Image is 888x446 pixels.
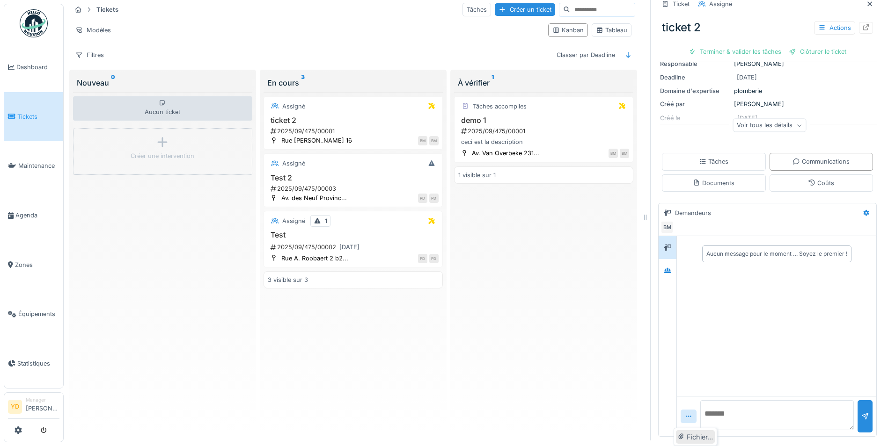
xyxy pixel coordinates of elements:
[458,137,629,146] div: ceci est la description
[267,77,439,88] div: En cours
[706,250,847,258] div: Aucun message pour le moment … Soyez le premier !
[16,63,59,72] span: Dashboard
[492,77,494,88] sup: 1
[660,100,875,108] div: [PERSON_NAME]
[693,179,734,187] div: Documents
[18,161,59,170] span: Maintenance
[26,396,59,403] div: Manager
[77,77,249,88] div: Nouveau
[675,209,711,217] div: Demandeurs
[15,260,59,269] span: Zones
[268,173,439,182] h3: Test 2
[429,136,439,145] div: BM
[93,5,122,14] strong: Tickets
[814,21,855,35] div: Actions
[785,45,850,58] div: Clôturer le ticket
[458,171,496,180] div: 1 visible sur 1
[20,9,48,37] img: Badge_color-CXgf-gQk.svg
[552,26,584,35] div: Kanban
[26,396,59,417] li: [PERSON_NAME]
[71,48,108,62] div: Filtres
[301,77,305,88] sup: 3
[429,194,439,203] div: PD
[15,211,59,220] span: Agenda
[418,254,427,263] div: PD
[609,149,618,158] div: BM
[552,48,619,62] div: Classer par Deadline
[660,100,730,108] div: Créé par
[458,77,630,88] div: À vérifier
[676,430,715,444] div: Fichier…
[418,136,427,145] div: BM
[73,96,252,121] div: Aucun ticket
[733,119,806,132] div: Voir tous les détails
[660,86,730,95] div: Domaine d'expertise
[270,184,439,193] div: 2025/09/475/00003
[281,194,347,202] div: Av. des Neuf Provinc...
[71,23,115,37] div: Modèles
[472,149,539,158] div: Av. Van Overbeke 231...
[660,221,674,234] div: BM
[111,77,115,88] sup: 0
[620,149,629,158] div: BM
[282,102,305,111] div: Assigné
[268,275,308,284] div: 3 visible sur 3
[596,26,627,35] div: Tableau
[808,179,834,187] div: Coûts
[418,194,427,203] div: PD
[658,15,877,40] div: ticket 2
[458,116,629,125] h3: demo 1
[8,400,22,414] li: YD
[460,127,629,136] div: 2025/09/475/00001
[660,86,875,95] div: plomberie
[660,59,875,68] div: [PERSON_NAME]
[281,254,348,263] div: Rue A. Roobaert 2 b2...
[17,112,59,121] span: Tickets
[268,116,439,125] h3: ticket 2
[339,243,360,252] div: [DATE]
[270,127,439,136] div: 2025/09/475/00001
[462,3,491,16] div: Tâches
[495,3,555,16] div: Créer un ticket
[685,45,785,58] div: Terminer & valider les tâches
[737,73,757,82] div: [DATE]
[282,216,305,225] div: Assigné
[660,73,730,82] div: Deadline
[18,309,59,318] span: Équipements
[17,359,59,368] span: Statistiques
[660,59,730,68] div: Responsable
[325,216,327,225] div: 1
[268,230,439,239] h3: Test
[282,159,305,168] div: Assigné
[699,157,728,166] div: Tâches
[473,102,527,111] div: Tâches accomplies
[281,136,352,145] div: Rue [PERSON_NAME] 16
[429,254,439,263] div: PD
[270,241,439,253] div: 2025/09/475/00002
[793,157,850,166] div: Communications
[131,151,194,160] div: Créer une intervention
